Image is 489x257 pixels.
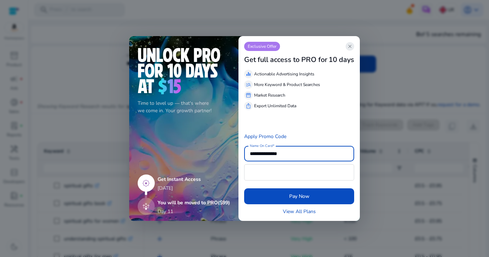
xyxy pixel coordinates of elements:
p: Day 11 [158,208,173,215]
a: View All Plans [283,208,316,215]
h3: 10 days [329,56,354,64]
iframe: Secure card payment input frame [248,165,350,179]
h5: Get Instant Access [158,177,230,183]
span: equalizer [246,71,251,77]
mat-label: Name On Card [250,143,273,148]
p: Actionable Advertising Insights [254,71,314,77]
p: Time to level up — that's where we come in. Your growth partner! [138,99,230,114]
p: More Keyword & Product Searches [254,81,320,88]
span: storefront [246,92,251,98]
p: Market Research [254,92,285,98]
button: Pay Now [244,188,354,204]
h3: Get full access to PRO for [244,56,327,64]
span: ios_share [246,103,251,109]
p: Export Unlimited Data [254,103,296,109]
h5: You will be moved to PRO [158,200,230,206]
span: close [347,44,353,49]
span: manage_search [246,82,251,87]
p: Exclusive Offer [244,42,280,51]
a: Apply Promo Code [244,133,286,140]
span: Pay Now [289,193,309,200]
p: [DATE] [158,184,230,192]
span: ($99) [218,199,230,206]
